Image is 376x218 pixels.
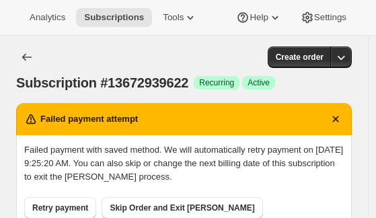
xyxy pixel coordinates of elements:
[325,108,346,130] button: Dismiss notification
[314,12,346,23] span: Settings
[24,143,344,184] p: Failed payment with saved method. We will automatically retry payment on [DATE] 9:25:20 AM. You c...
[268,46,332,68] button: Create order
[30,12,65,23] span: Analytics
[40,112,138,126] h2: Failed payment attempt
[228,8,289,27] button: Help
[84,12,144,23] span: Subscriptions
[199,77,234,88] span: Recurring
[248,77,270,88] span: Active
[250,12,268,23] span: Help
[16,75,188,90] span: Subscription #13672939622
[16,46,38,68] button: Subscriptions
[163,12,184,23] span: Tools
[22,8,73,27] button: Analytics
[32,203,88,213] span: Retry payment
[276,52,324,63] span: Create order
[155,8,205,27] button: Tools
[76,8,152,27] button: Subscriptions
[110,203,254,213] span: Skip Order and Exit [PERSON_NAME]
[293,8,354,27] button: Settings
